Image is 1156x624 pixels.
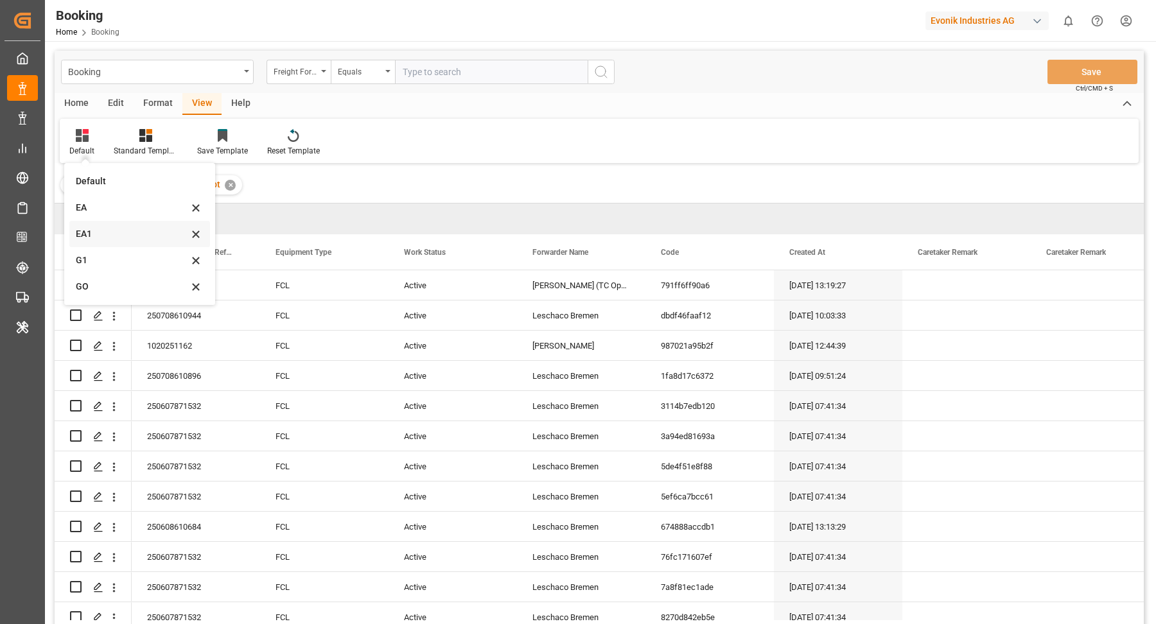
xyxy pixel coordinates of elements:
div: 7a8f81ec1ade [645,572,774,602]
div: Active [389,421,517,451]
div: Press SPACE to select this row. [55,512,132,542]
button: open menu [267,60,331,84]
div: Leschaco Bremen [517,391,645,420]
div: 3a94ed81693a [645,421,774,451]
div: Press SPACE to select this row. [55,451,132,481]
div: Freight Forwarder's Reference No. [274,63,317,78]
div: Active [389,451,517,481]
div: Active [389,361,517,390]
div: Format [134,93,182,115]
div: Leschaco Bremen [517,481,645,511]
div: Press SPACE to select this row. [55,542,132,572]
div: Press SPACE to select this row. [55,391,132,421]
div: [DATE] 13:19:27 [774,270,902,300]
div: Press SPACE to select this row. [55,300,132,331]
div: 3114b7edb120 [645,391,774,420]
div: FCL [260,481,389,511]
div: 674888accdb1 [645,512,774,541]
div: [DATE] 07:41:34 [774,572,902,602]
span: Caretaker Remark [1046,248,1106,257]
span: Ctrl/CMD + S [1076,83,1113,93]
div: 5de4f51e8f88 [645,451,774,481]
div: [DATE] 07:41:34 [774,391,902,420]
div: [PERSON_NAME] [517,331,645,360]
div: Active [389,300,517,330]
div: FCL [260,331,389,360]
div: Leschaco Bremen [517,542,645,571]
div: [DATE] 13:13:29 [774,512,902,541]
div: FCL [260,391,389,420]
span: Caretaker Remark [918,248,977,257]
div: [DATE] 12:44:39 [774,331,902,360]
div: Active [389,481,517,511]
div: FCL [260,270,389,300]
div: Active [389,331,517,360]
div: 250608610684 [132,512,260,541]
div: Leschaco Bremen [517,512,645,541]
div: Active [389,391,517,420]
div: 1fa8d17c6372 [645,361,774,390]
div: FCL [260,361,389,390]
button: search button [588,60,615,84]
div: 987021a95b2f [645,331,774,360]
button: open menu [331,60,395,84]
div: Press SPACE to select this row. [55,270,132,300]
div: GO [76,280,188,293]
div: Active [389,542,517,571]
div: 76fc171607ef [645,542,774,571]
button: Evonik Industries AG [925,8,1054,33]
div: dbdf46faaf12 [645,300,774,330]
input: Type to search [395,60,588,84]
div: Booking [68,63,240,79]
div: Active [389,512,517,541]
div: 250708610944 [132,300,260,330]
div: EA [76,201,188,214]
button: Save [1047,60,1137,84]
span: Forwarder Name [532,248,588,257]
span: Work Status [404,248,446,257]
span: Code [661,248,679,257]
div: FCL [260,421,389,451]
div: [DATE] 07:41:34 [774,481,902,511]
div: Leschaco Bremen [517,361,645,390]
div: Leschaco Bremen [517,300,645,330]
div: Reset Template [267,145,320,157]
div: Help [222,93,260,115]
div: FCL [260,572,389,602]
button: open menu [61,60,254,84]
div: Press SPACE to select this row. [55,331,132,361]
div: [PERSON_NAME] (TC Operator) [517,270,645,300]
div: Leschaco Bremen [517,421,645,451]
a: Home [56,28,77,37]
div: Press SPACE to select this row. [55,421,132,451]
div: Leschaco Bremen [517,451,645,481]
div: Default [76,175,188,188]
div: 250607871532 [132,451,260,481]
div: FCL [260,542,389,571]
div: FCL [260,300,389,330]
div: G1 [76,254,188,267]
span: Created At [789,248,825,257]
div: Default [69,145,94,157]
div: 250607871532 [132,421,260,451]
div: 250607871532 [132,572,260,602]
button: Help Center [1083,6,1112,35]
div: 250607871532 [132,391,260,420]
div: [DATE] 07:41:34 [774,421,902,451]
div: Save Template [197,145,248,157]
div: 1020251162 [132,331,260,360]
div: View [182,93,222,115]
div: Active [389,270,517,300]
div: Home [55,93,98,115]
div: Edit [98,93,134,115]
div: Evonik Industries AG [925,12,1049,30]
div: 791ff6ff90a6 [645,270,774,300]
div: Press SPACE to select this row. [55,481,132,512]
div: 250607871532 [132,481,260,511]
div: Equals [338,63,381,78]
div: Booking [56,6,119,25]
div: Press SPACE to select this row. [55,572,132,602]
div: [DATE] 07:41:34 [774,542,902,571]
div: 5ef6ca7bcc61 [645,481,774,511]
div: [DATE] 10:03:33 [774,300,902,330]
